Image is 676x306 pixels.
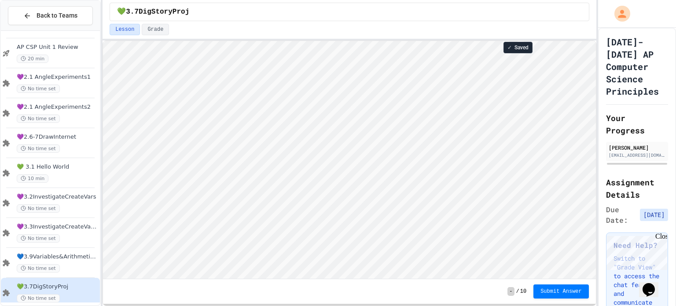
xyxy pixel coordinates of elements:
span: [DATE] [640,209,668,221]
iframe: chat widget [603,232,667,270]
button: Grade [142,24,169,35]
span: / [516,288,519,295]
span: 💚 3.1 Hello World [17,163,98,171]
span: Due Date: [606,204,636,225]
span: 💚3.7DigStoryProj [117,7,189,17]
iframe: Snap! Programming Environment [103,41,596,279]
span: Back to Teams [37,11,77,20]
span: AP CSP Unit 1 Review [17,44,98,51]
span: No time set [17,204,60,213]
h1: [DATE]-[DATE] AP Computer Science Principles [606,36,668,97]
span: 💙3.9Variables&ArithmeticOp [17,253,98,261]
span: 10 min [17,174,48,183]
span: Saved [514,44,529,51]
span: No time set [17,264,60,273]
span: 20 min [17,55,48,63]
iframe: chat widget [639,271,667,297]
div: [EMAIL_ADDRESS][DOMAIN_NAME] [609,152,665,159]
span: ✓ [507,44,512,51]
h2: Assignment Details [606,176,668,201]
span: 💜2.1 AngleExperiments1 [17,74,98,81]
button: Back to Teams [8,6,93,25]
div: My Account [605,4,632,24]
div: Chat with us now!Close [4,4,61,56]
div: [PERSON_NAME] [609,144,665,151]
button: Submit Answer [533,284,589,299]
span: 💜3.3InvestigateCreateVars(A:GraphOrg) [17,223,98,231]
span: No time set [17,144,60,153]
span: 💜3.2InvestigateCreateVars [17,193,98,201]
span: 💚3.7DigStoryProj [17,283,98,291]
span: No time set [17,234,60,243]
span: 💜2.1 AngleExperiments2 [17,103,98,111]
span: Submit Answer [540,288,582,295]
span: 10 [520,288,526,295]
span: No time set [17,85,60,93]
button: Lesson [110,24,140,35]
h2: Your Progress [606,112,668,136]
span: 💜2.6-7DrawInternet [17,133,98,141]
span: - [507,287,514,296]
span: No time set [17,294,60,302]
span: No time set [17,114,60,123]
